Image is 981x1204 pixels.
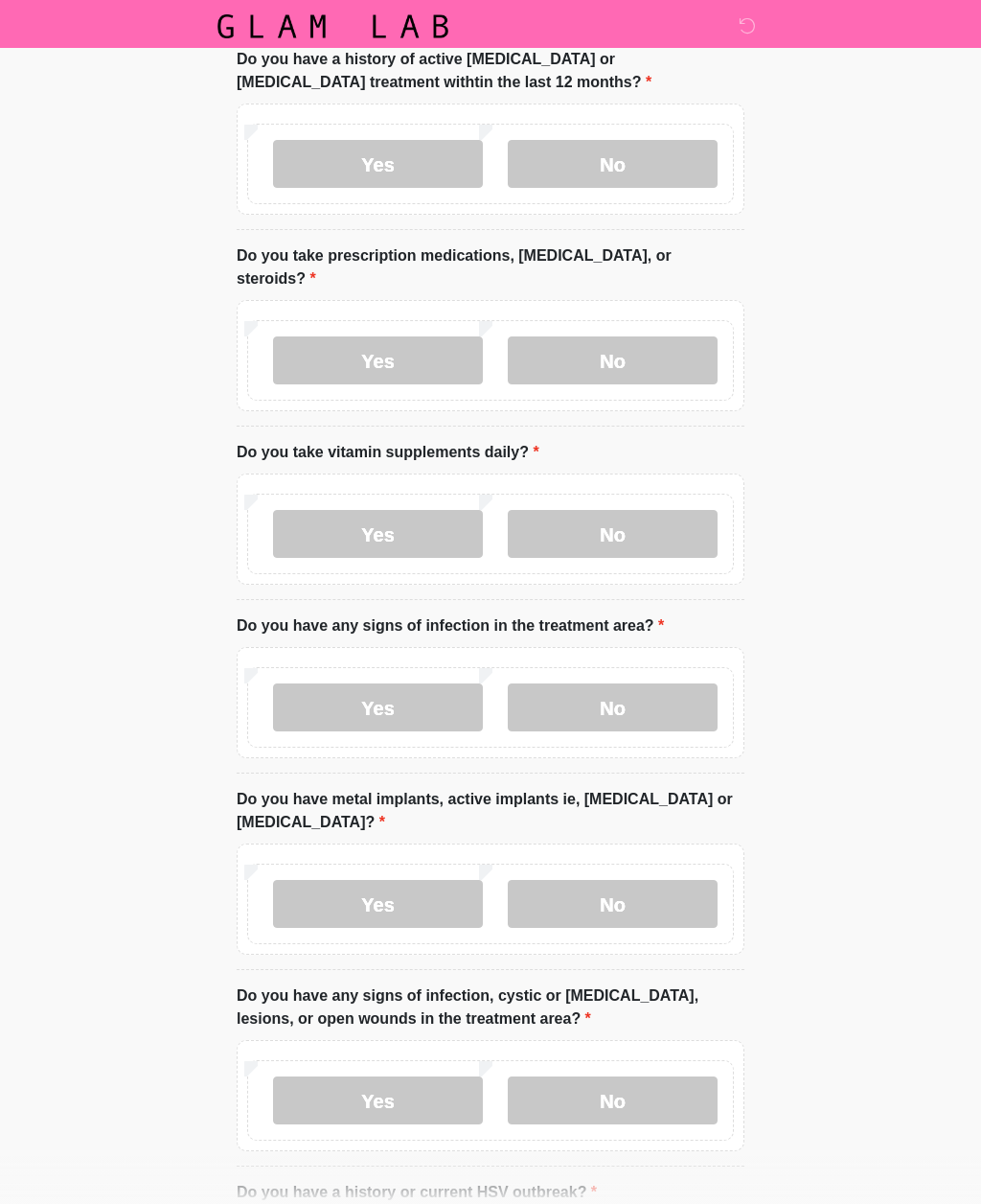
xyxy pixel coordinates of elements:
[508,140,718,188] label: No
[508,336,718,384] label: No
[508,1077,718,1124] label: No
[237,788,744,834] label: Do you have metal implants, active implants ie, [MEDICAL_DATA] or [MEDICAL_DATA]?
[508,683,718,731] label: No
[273,880,483,928] label: Yes
[237,48,744,94] label: Do you have a history of active [MEDICAL_DATA] or [MEDICAL_DATA] treatment withtin the last 12 mo...
[508,880,718,928] label: No
[237,984,744,1030] label: Do you have any signs of infection, cystic or [MEDICAL_DATA], lesions, or open wounds in the trea...
[273,510,483,558] label: Yes
[508,510,718,558] label: No
[217,14,448,38] img: Glam Lab Logo
[273,683,483,731] label: Yes
[273,140,483,188] label: Yes
[237,614,664,637] label: Do you have any signs of infection in the treatment area?
[237,441,539,464] label: Do you take vitamin supplements daily?
[273,336,483,384] label: Yes
[273,1077,483,1124] label: Yes
[237,1181,597,1204] label: Do you have a history or current HSV outbreak?
[237,244,744,290] label: Do you take prescription medications, [MEDICAL_DATA], or steroids?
